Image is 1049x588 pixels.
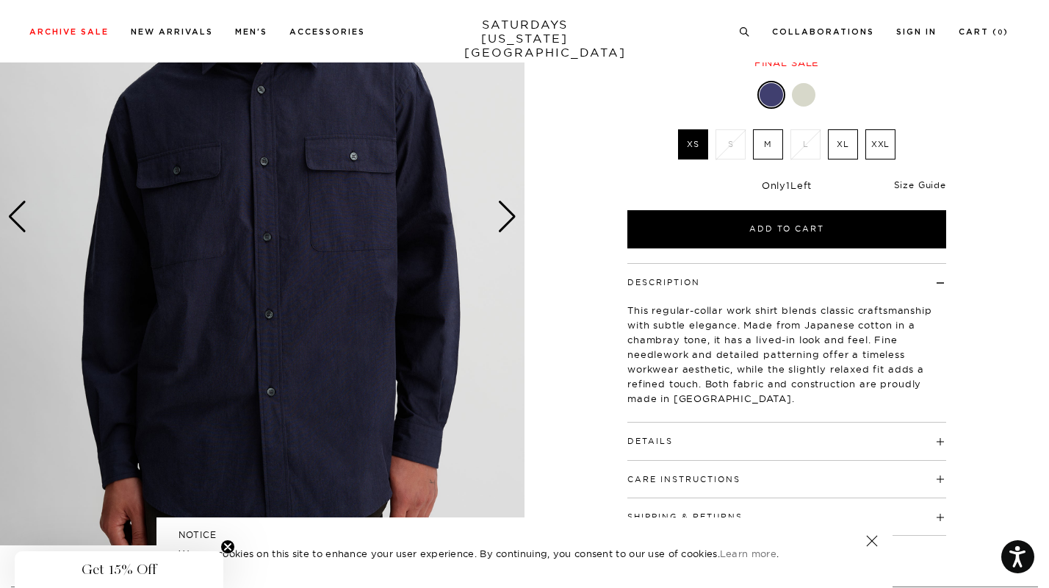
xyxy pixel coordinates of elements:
button: Close teaser [220,539,235,554]
a: Learn more [720,548,776,559]
button: Description [627,279,700,287]
span: 1 [786,179,790,191]
div: Previous slide [7,201,27,233]
small: 0 [998,29,1003,36]
a: New Arrivals [131,28,213,36]
a: Archive Sale [29,28,109,36]
p: We use cookies on this site to enhance your user experience. By continuing, you consent to our us... [179,546,818,561]
div: Final sale [625,57,948,69]
div: Next slide [497,201,517,233]
div: Only Left [627,179,946,192]
h5: NOTICE [179,528,870,542]
a: Size Guide [894,179,946,190]
button: Shipping & Returns [627,513,743,521]
a: Collaborations [772,28,874,36]
button: Care Instructions [627,476,740,484]
a: Sign In [896,28,937,36]
label: M [753,129,783,159]
button: Add to Cart [627,210,946,248]
a: Men's [235,28,267,36]
a: SATURDAYS[US_STATE][GEOGRAPHIC_DATA] [464,18,585,60]
a: Cart (0) [959,28,1009,36]
span: Get 15% Off [82,561,156,578]
a: Accessories [289,28,365,36]
p: This regular-collar work shirt blends classic craftsmanship with subtle elegance. Made from Japan... [627,303,946,406]
label: XS [678,129,708,159]
div: Get 15% OffClose teaser [15,551,223,588]
label: XXL [865,129,895,159]
label: XL [828,129,858,159]
button: Details [627,437,673,445]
